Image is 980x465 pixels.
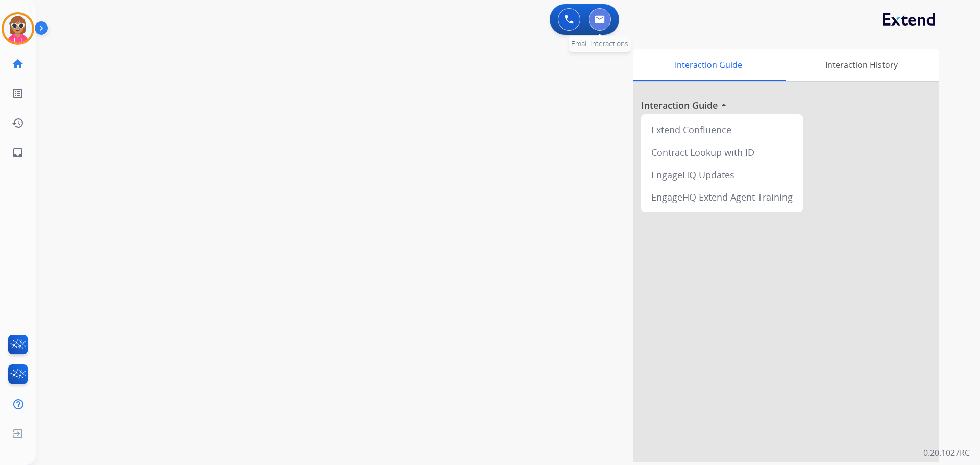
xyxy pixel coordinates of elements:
[645,118,799,141] div: Extend Confluence
[12,117,24,129] mat-icon: history
[923,447,970,459] p: 0.20.1027RC
[12,87,24,100] mat-icon: list_alt
[645,186,799,208] div: EngageHQ Extend Agent Training
[4,14,32,43] img: avatar
[783,49,939,81] div: Interaction History
[645,163,799,186] div: EngageHQ Updates
[12,58,24,70] mat-icon: home
[571,39,628,48] span: Email Interactions
[12,146,24,159] mat-icon: inbox
[633,49,783,81] div: Interaction Guide
[645,141,799,163] div: Contract Lookup with ID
